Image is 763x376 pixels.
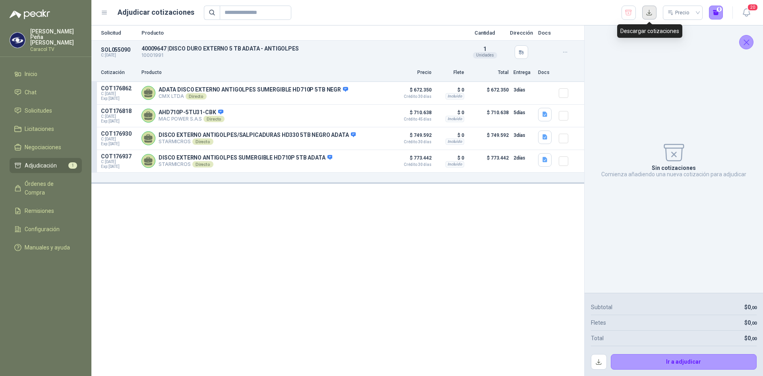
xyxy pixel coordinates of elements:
[10,33,25,48] img: Company Logo
[748,304,757,310] span: 0
[392,163,432,167] span: Crédito 30 días
[30,47,82,52] p: Caracol TV
[509,30,533,35] p: Dirección
[159,154,332,162] p: DISCO EXTERNO ANTIGOLPES SUMERGIBLE HD710P 5TB ADATA
[445,93,464,99] div: Incluido
[473,52,497,58] div: Unidades
[30,29,82,45] p: [PERSON_NAME] Peña [PERSON_NAME]
[436,131,464,140] p: $ 0
[744,303,757,312] p: $
[445,116,464,122] div: Incluido
[538,30,554,35] p: Docs
[25,225,60,234] span: Configuración
[25,106,52,115] span: Solicitudes
[469,153,509,169] p: $ 773.442
[668,7,691,19] div: Precio
[436,69,464,76] p: Flete
[101,69,137,76] p: Cotización
[101,160,137,164] span: C: [DATE]
[744,334,757,343] p: $
[159,161,332,168] p: STARMICROS
[101,92,137,96] span: C: [DATE]
[751,305,757,310] span: ,00
[25,125,54,133] span: Licitaciones
[392,131,432,144] p: $ 749.592
[483,46,486,52] span: 1
[10,176,82,200] a: Órdenes de Compra
[159,132,356,139] p: DISCO EXTERNO ANTIGOLPES/SALPICADURAS HD330 5TB NEGRO ADATA
[601,171,746,177] p: Comienza añadiendo una nueva cotización para adjudicar
[617,24,682,38] div: Descargar cotizaciones
[101,153,137,160] p: COT176937
[159,86,348,94] p: ADATA DISCO EXTERNO ANTIGOLPES SUMERGIBLE HD710P 5TB NEGR
[469,85,509,101] p: $ 672.350
[392,117,432,121] span: Crédito 45 días
[591,318,606,327] p: Fletes
[513,85,533,95] p: 3 días
[68,162,77,169] span: 1
[465,30,505,35] p: Cantidad
[739,6,753,20] button: 20
[25,88,37,97] span: Chat
[10,222,82,237] a: Configuración
[101,53,137,58] p: C: [DATE]
[25,243,70,252] span: Manuales y ayuda
[513,108,533,117] p: 5 días
[392,95,432,99] span: Crédito 30 días
[101,30,137,35] p: Solicitud
[10,10,50,19] img: Logo peakr
[513,131,533,140] p: 3 días
[25,207,54,215] span: Remisiones
[751,321,757,326] span: ,00
[25,70,37,78] span: Inicio
[591,303,612,312] p: Subtotal
[159,138,356,145] p: STARMICROS
[101,114,137,119] span: C: [DATE]
[392,69,432,76] p: Precio
[25,143,61,152] span: Negociaciones
[747,4,758,11] span: 20
[159,116,225,122] p: MAC POWER S.A.S
[709,6,723,20] button: 0
[10,103,82,118] a: Solicitudes
[513,69,533,76] p: Entrega
[101,131,137,137] p: COT176930
[141,30,460,35] p: Producto
[748,320,757,326] span: 0
[10,203,82,218] a: Remisiones
[10,85,82,100] a: Chat
[101,96,137,101] span: Exp: [DATE]
[141,69,387,76] p: Producto
[101,85,137,92] p: COT176862
[192,138,213,145] div: Directo
[392,85,432,99] p: $ 672.350
[10,240,82,255] a: Manuales y ayuda
[744,318,757,327] p: $
[751,336,757,341] span: ,00
[392,153,432,167] p: $ 773.442
[739,35,753,49] button: Cerrar
[445,161,464,168] div: Incluido
[141,52,460,59] p: 10001991
[159,109,225,116] p: AHD710P-5TU31-CBK
[469,69,509,76] p: Total
[192,161,213,168] div: Directo
[748,335,757,341] span: 0
[538,69,554,76] p: Docs
[101,164,137,169] span: Exp: [DATE]
[652,165,696,171] p: Sin cotizaciones
[101,119,137,124] span: Exp: [DATE]
[25,161,57,170] span: Adjudicación
[141,45,460,52] p: 40009647 | DISCO DURO EXTERNO 5 TB ADATA - ANTIGOLPES
[392,140,432,144] span: Crédito 30 días
[203,116,225,122] div: Directo
[436,108,464,117] p: $ 0
[10,140,82,155] a: Negociaciones
[118,7,194,18] h1: Adjudicar cotizaciones
[469,108,509,124] p: $ 710.638
[591,334,604,343] p: Total
[101,47,137,53] p: SOL055090
[10,121,82,136] a: Licitaciones
[469,131,509,146] p: $ 749.592
[101,137,137,142] span: C: [DATE]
